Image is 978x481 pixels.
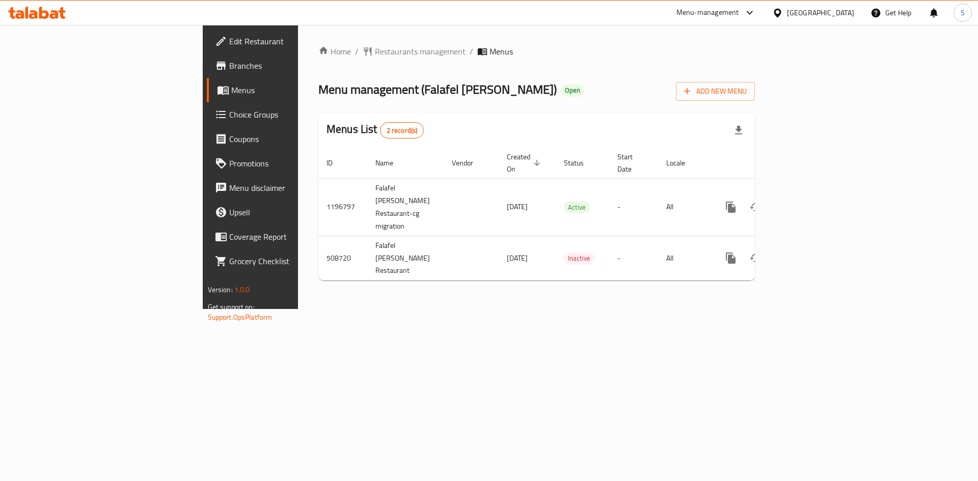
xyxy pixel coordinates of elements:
span: 2 record(s) [381,126,424,135]
div: Menu-management [676,7,739,19]
span: Active [564,202,590,213]
div: Export file [726,118,751,143]
li: / [470,45,473,58]
a: Menus [207,78,366,102]
td: Falafel [PERSON_NAME] Restaurant [367,236,444,280]
span: Inactive [564,252,594,264]
span: Choice Groups [229,108,358,121]
span: Version: [208,283,233,296]
td: - [609,178,658,236]
span: Status [564,157,597,169]
span: Menus [231,84,358,96]
div: Total records count [380,122,424,138]
td: Falafel [PERSON_NAME] Restaurant-cg migration [367,178,444,236]
span: [DATE] [507,200,528,213]
td: All [658,236,711,280]
span: [DATE] [507,251,528,265]
a: Coverage Report [207,224,366,249]
span: Menu management ( Falafel [PERSON_NAME] ) [318,78,557,101]
button: more [719,246,743,270]
span: ID [327,157,346,169]
a: Grocery Checklist [207,249,366,273]
a: Support.OpsPlatform [208,310,273,324]
a: Edit Restaurant [207,29,366,53]
span: Edit Restaurant [229,35,358,47]
span: Branches [229,60,358,72]
span: Menus [490,45,513,58]
th: Actions [711,148,825,179]
span: Promotions [229,157,358,169]
a: Promotions [207,151,366,176]
button: Change Status [743,195,768,219]
h2: Menus List [327,122,424,138]
span: Coupons [229,133,358,145]
a: Choice Groups [207,102,366,127]
span: Vendor [452,157,486,169]
span: Start Date [617,151,646,175]
span: Upsell [229,206,358,218]
span: Name [375,157,406,169]
span: Locale [666,157,698,169]
div: [GEOGRAPHIC_DATA] [787,7,854,18]
span: Menu disclaimer [229,182,358,194]
a: Restaurants management [363,45,466,58]
td: - [609,236,658,280]
span: Created On [507,151,544,175]
nav: breadcrumb [318,45,755,58]
a: Upsell [207,200,366,224]
div: Active [564,201,590,213]
span: Get support on: [208,300,255,314]
div: Open [561,84,584,97]
span: Coverage Report [229,231,358,243]
span: Grocery Checklist [229,255,358,267]
span: Restaurants management [375,45,466,58]
span: Open [561,86,584,95]
button: Change Status [743,246,768,270]
button: Add New Menu [676,82,755,101]
a: Coupons [207,127,366,151]
span: S [961,7,965,18]
a: Branches [207,53,366,78]
table: enhanced table [318,148,825,281]
span: Add New Menu [684,85,747,98]
span: 1.0.0 [234,283,250,296]
button: more [719,195,743,219]
div: Inactive [564,252,594,265]
a: Menu disclaimer [207,176,366,200]
td: All [658,178,711,236]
